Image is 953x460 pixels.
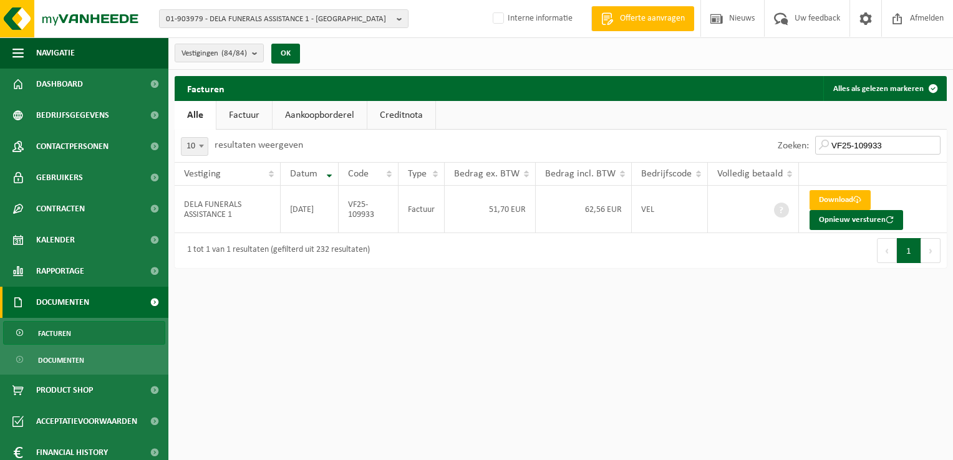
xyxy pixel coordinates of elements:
[408,169,427,179] span: Type
[717,169,783,179] span: Volledig betaald
[221,49,247,57] count: (84/84)
[38,322,71,345] span: Facturen
[181,137,208,156] span: 10
[399,186,445,233] td: Factuur
[810,210,903,230] button: Opnieuw versturen
[3,348,165,371] a: Documenten
[175,186,281,233] td: DELA FUNERALS ASSISTANCE 1
[215,140,303,150] label: resultaten weergeven
[38,348,84,372] span: Documenten
[823,76,946,101] button: Alles als gelezen markeren
[877,238,897,263] button: Previous
[36,193,85,224] span: Contracten
[36,162,83,193] span: Gebruikers
[36,256,84,287] span: Rapportage
[175,101,216,130] a: Alle
[216,101,272,130] a: Factuur
[271,44,300,64] button: OK
[454,169,520,179] span: Bedrag ex. BTW
[36,287,89,318] span: Documenten
[184,169,221,179] span: Vestiging
[36,37,75,69] span: Navigatie
[36,224,75,256] span: Kalender
[36,100,109,131] span: Bedrijfsgegevens
[273,101,367,130] a: Aankoopborderel
[810,190,871,210] a: Download
[778,141,809,151] label: Zoeken:
[281,186,338,233] td: [DATE]
[591,6,694,31] a: Offerte aanvragen
[490,9,573,28] label: Interne informatie
[290,169,317,179] span: Datum
[175,44,264,62] button: Vestigingen(84/84)
[181,239,370,262] div: 1 tot 1 van 1 resultaten (gefilterd uit 232 resultaten)
[3,321,165,345] a: Facturen
[632,186,708,233] td: VEL
[445,186,536,233] td: 51,70 EUR
[921,238,941,263] button: Next
[339,186,399,233] td: VF25-109933
[181,138,208,155] span: 10
[159,9,409,28] button: 01-903979 - DELA FUNERALS ASSISTANCE 1 - [GEOGRAPHIC_DATA]
[545,169,616,179] span: Bedrag incl. BTW
[36,375,93,406] span: Product Shop
[617,12,688,25] span: Offerte aanvragen
[367,101,435,130] a: Creditnota
[36,69,83,100] span: Dashboard
[536,186,632,233] td: 62,56 EUR
[897,238,921,263] button: 1
[175,76,237,100] h2: Facturen
[348,169,369,179] span: Code
[166,10,392,29] span: 01-903979 - DELA FUNERALS ASSISTANCE 1 - [GEOGRAPHIC_DATA]
[36,131,109,162] span: Contactpersonen
[181,44,247,63] span: Vestigingen
[641,169,692,179] span: Bedrijfscode
[36,406,137,437] span: Acceptatievoorwaarden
